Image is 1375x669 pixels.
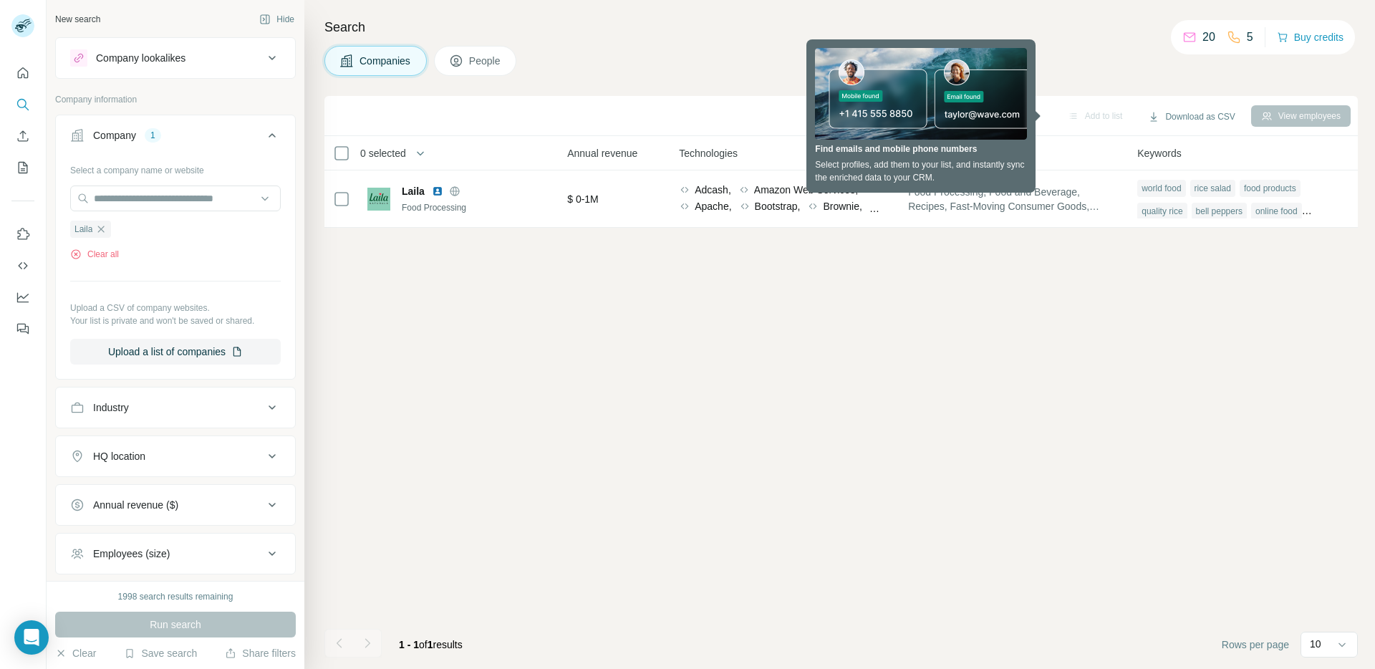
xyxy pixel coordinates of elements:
[93,498,178,512] div: Annual revenue ($)
[56,488,295,522] button: Annual revenue ($)
[1138,106,1245,127] button: Download as CSV
[55,13,100,26] div: New search
[1240,180,1301,197] div: food products
[11,253,34,279] button: Use Surfe API
[908,146,944,160] span: Industry
[70,314,281,327] p: Your list is private and won't be saved or shared.
[56,536,295,571] button: Employees (size)
[908,185,1120,213] span: Food Processing, Food and Beverage, Recipes, Fast-Moving Consumer Goods, Grocery, Organic Food
[11,92,34,117] button: Search
[1190,180,1235,197] div: rice salad
[1202,29,1215,46] p: 20
[1137,146,1181,160] span: Keywords
[755,199,801,213] span: Bootstrap,
[754,183,858,197] span: Amazon Web Services,
[11,221,34,247] button: Use Surfe on LinkedIn
[360,54,412,68] span: Companies
[402,201,556,214] div: Food Processing
[145,129,161,142] div: 1
[695,199,731,213] span: Apache,
[225,646,296,660] button: Share filters
[124,646,197,660] button: Save search
[93,400,129,415] div: Industry
[118,590,233,603] div: 1998 search results remaining
[11,155,34,181] button: My lists
[360,146,406,160] span: 0 selected
[1137,203,1187,220] div: quality rice
[679,146,738,160] span: Technologies
[399,639,463,650] span: results
[367,188,390,211] img: Logo of Laila
[428,639,433,650] span: 1
[70,339,281,365] button: Upload a list of companies
[70,158,281,177] div: Select a company name or website
[56,118,295,158] button: Company1
[567,146,637,160] span: Annual revenue
[249,9,304,30] button: Hide
[823,199,862,213] span: Brownie,
[93,547,170,561] div: Employees (size)
[695,183,731,197] span: Adcash,
[11,284,34,310] button: Dashboard
[399,639,419,650] span: 1 - 1
[1192,203,1247,220] div: bell peppers
[96,51,185,65] div: Company lookalikes
[55,646,96,660] button: Clear
[1222,637,1289,652] span: Rows per page
[56,41,295,75] button: Company lookalikes
[14,620,49,655] div: Open Intercom Messenger
[567,193,599,205] span: $ 0-1M
[70,302,281,314] p: Upload a CSV of company websites.
[432,186,443,197] img: LinkedIn logo
[55,93,296,106] p: Company information
[93,128,136,143] div: Company
[11,316,34,342] button: Feedback
[324,17,1358,37] h4: Search
[419,639,428,650] span: of
[56,439,295,473] button: HQ location
[402,184,425,198] span: Laila
[93,449,145,463] div: HQ location
[74,223,92,236] span: Laila
[1247,29,1253,46] p: 5
[1137,180,1185,197] div: world food
[56,390,295,425] button: Industry
[1251,203,1302,220] div: online food
[469,54,502,68] span: People
[11,123,34,149] button: Enrich CSV
[11,60,34,86] button: Quick start
[1277,27,1343,47] button: Buy credits
[70,248,119,261] button: Clear all
[1310,637,1321,651] p: 10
